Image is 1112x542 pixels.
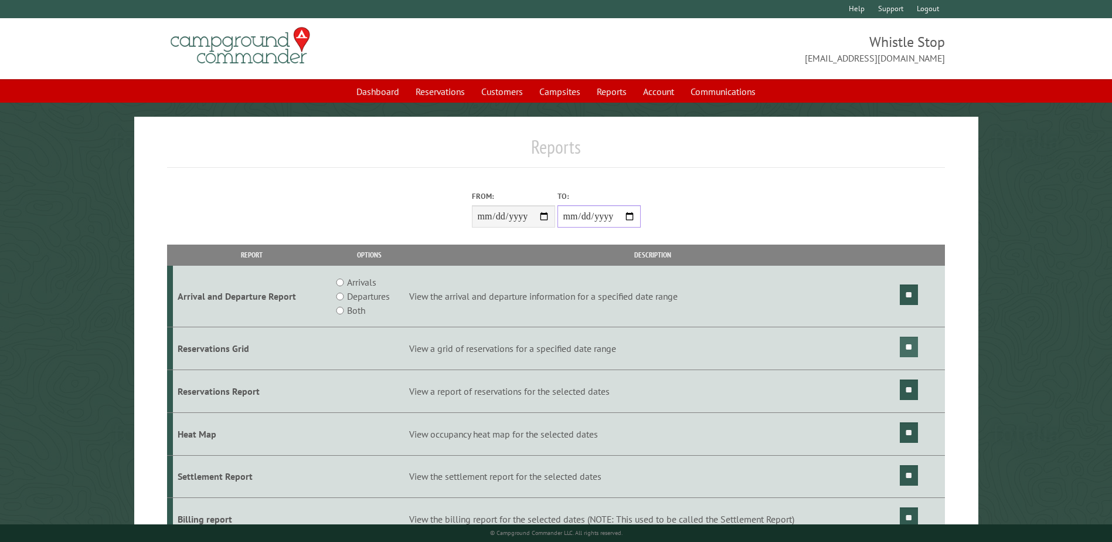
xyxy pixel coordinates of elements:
td: View the settlement report for the selected dates [407,455,898,498]
th: Description [407,245,898,265]
small: © Campground Commander LLC. All rights reserved. [490,529,623,537]
label: From: [472,191,555,202]
label: Arrivals [347,275,376,289]
label: Departures [347,289,390,303]
label: Both [347,303,365,317]
td: Billing report [173,498,331,541]
td: Arrival and Departure Report [173,266,331,327]
a: Customers [474,80,530,103]
a: Campsites [532,80,587,103]
td: View the billing report for the selected dates (NOTE: This used to be called the Settlement Report) [407,498,898,541]
h1: Reports [167,135,944,168]
img: Campground Commander [167,23,314,69]
label: To: [557,191,641,202]
a: Communications [683,80,763,103]
a: Dashboard [349,80,406,103]
td: Settlement Report [173,455,331,498]
td: View the arrival and departure information for a specified date range [407,266,898,327]
td: View occupancy heat map for the selected dates [407,412,898,455]
th: Options [331,245,407,265]
th: Report [173,245,331,265]
a: Reports [590,80,634,103]
a: Account [636,80,681,103]
td: View a grid of reservations for a specified date range [407,327,898,370]
span: Whistle Stop [EMAIL_ADDRESS][DOMAIN_NAME] [556,32,945,65]
td: Reservations Grid [173,327,331,370]
td: Reservations Report [173,370,331,412]
td: Heat Map [173,412,331,455]
a: Reservations [409,80,472,103]
td: View a report of reservations for the selected dates [407,370,898,412]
